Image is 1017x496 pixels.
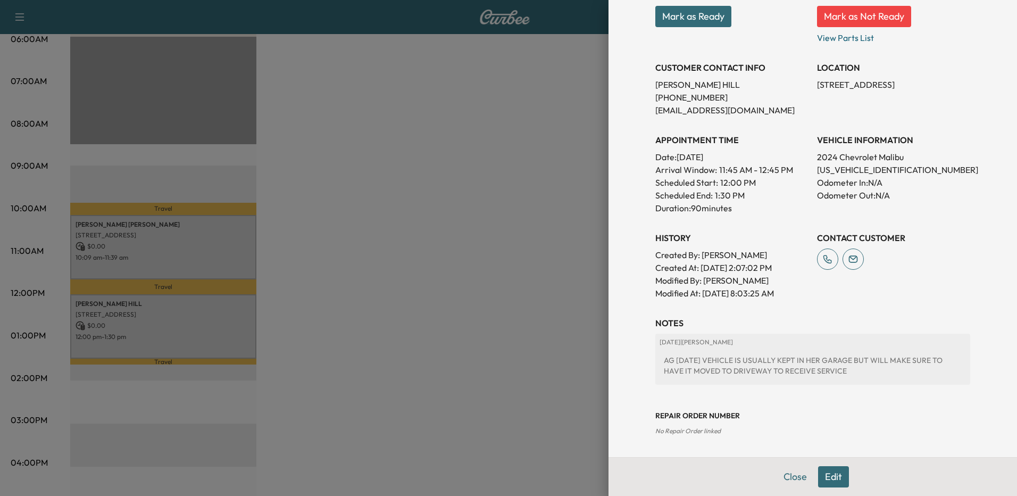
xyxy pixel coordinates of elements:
p: Scheduled Start: [655,176,718,189]
p: [DATE] | [PERSON_NAME] [660,338,966,346]
p: 1:30 PM [715,189,745,202]
button: Edit [818,466,849,487]
p: Modified At : [DATE] 8:03:25 AM [655,287,808,300]
p: Odometer In: N/A [817,176,970,189]
p: Arrival Window: [655,163,808,176]
h3: VEHICLE INFORMATION [817,134,970,146]
p: Scheduled End: [655,189,713,202]
h3: NOTES [655,317,970,329]
h3: CONTACT CUSTOMER [817,232,970,244]
p: 2024 Chevrolet Malibu [817,151,970,163]
p: Odometer Out: N/A [817,189,970,202]
p: 12:00 PM [720,176,756,189]
p: [US_VEHICLE_IDENTIFICATION_NUMBER] [817,163,970,176]
h3: LOCATION [817,61,970,74]
p: [STREET_ADDRESS] [817,78,970,91]
h3: APPOINTMENT TIME [655,134,808,146]
p: Duration: 90 minutes [655,202,808,214]
p: [PERSON_NAME] HILL [655,78,808,91]
h3: Repair Order number [655,410,970,421]
p: Date: [DATE] [655,151,808,163]
h3: History [655,232,808,244]
button: Mark as Not Ready [817,6,911,27]
span: No Repair Order linked [655,427,721,435]
p: [EMAIL_ADDRESS][DOMAIN_NAME] [655,104,808,117]
button: Close [777,466,814,487]
p: Created At : [DATE] 2:07:02 PM [655,261,808,274]
p: View Parts List [817,27,970,44]
h3: CUSTOMER CONTACT INFO [655,61,808,74]
div: AG [DATE] VEHICLE IS USUALLY KEPT IN HER GARAGE BUT WILL MAKE SURE TO HAVE IT MOVED TO DRIVEWAY T... [660,351,966,381]
span: 11:45 AM - 12:45 PM [719,163,793,176]
p: [PHONE_NUMBER] [655,91,808,104]
p: Modified By : [PERSON_NAME] [655,274,808,287]
p: Created By : [PERSON_NAME] [655,249,808,261]
button: Mark as Ready [655,6,731,27]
